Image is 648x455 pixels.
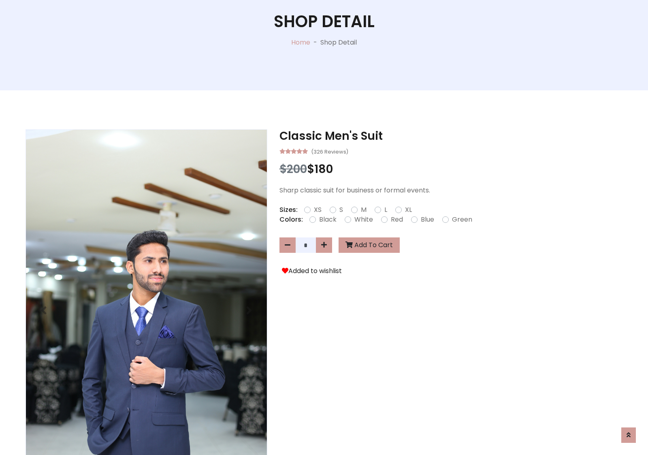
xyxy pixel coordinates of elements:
h1: Shop Detail [274,12,375,31]
label: XL [405,205,412,215]
span: 180 [314,161,333,177]
label: XS [314,205,322,215]
label: Black [319,215,337,224]
h3: $ [279,162,622,176]
button: Add To Cart [339,237,400,253]
button: Added to wishlist [279,266,344,276]
label: White [354,215,373,224]
a: Home [291,38,310,47]
span: $200 [279,161,307,177]
small: (326 Reviews) [311,146,348,156]
p: Sizes: [279,205,298,215]
h3: Classic Men's Suit [279,129,622,143]
label: Green [452,215,472,224]
label: Blue [421,215,434,224]
p: Shop Detail [320,38,357,47]
label: S [339,205,343,215]
p: Sharp classic suit for business or formal events. [279,186,622,195]
label: Red [391,215,403,224]
label: M [361,205,367,215]
p: Colors: [279,215,303,224]
p: - [310,38,320,47]
label: L [384,205,387,215]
